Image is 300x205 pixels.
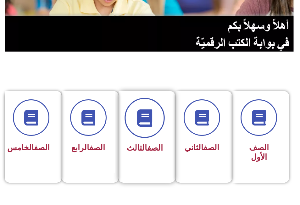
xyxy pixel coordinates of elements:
[249,143,269,162] span: الصف الأول
[34,143,50,152] a: الصف
[203,143,219,152] a: الصف
[127,143,163,152] span: الثالث
[7,143,50,152] span: الخامس
[147,143,163,152] a: الصف
[71,143,105,152] span: الرابع
[185,143,219,152] span: الثاني
[89,143,105,152] a: الصف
